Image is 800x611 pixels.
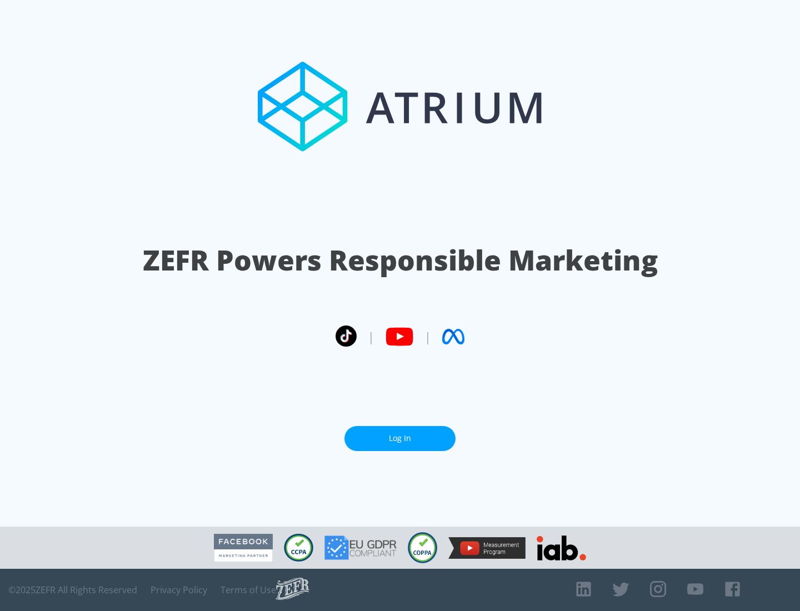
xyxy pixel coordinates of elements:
a: Privacy Policy [151,584,207,595]
span: | [368,328,374,345]
img: Facebook Marketing Partner [214,534,273,562]
img: YouTube Measurement Program [448,537,526,559]
span: © 2025 ZEFR All Rights Reserved [8,584,137,595]
a: Terms of Use [221,584,276,595]
h1: ZEFR Powers Responsible Marketing [143,241,658,279]
span: | [424,328,431,345]
img: CCPA Compliant [284,534,313,562]
img: GDPR Compliant [324,535,397,560]
img: IAB [537,535,586,560]
img: COPPA Compliant [408,532,437,563]
a: Log In [344,426,456,451]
